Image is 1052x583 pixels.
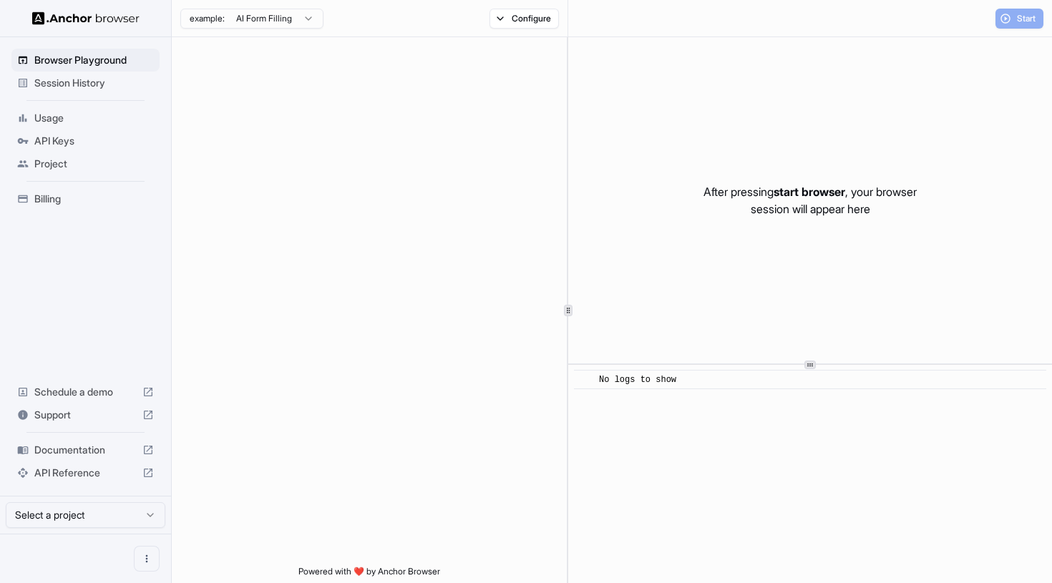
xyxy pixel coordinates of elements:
[34,76,154,90] span: Session History
[11,107,160,129] div: Usage
[134,546,160,572] button: Open menu
[490,9,559,29] button: Configure
[34,192,154,206] span: Billing
[703,183,917,217] p: After pressing , your browser session will appear here
[34,53,154,67] span: Browser Playground
[190,13,225,24] span: example:
[11,187,160,210] div: Billing
[11,381,160,403] div: Schedule a demo
[32,11,140,25] img: Anchor Logo
[11,129,160,152] div: API Keys
[34,111,154,125] span: Usage
[11,152,160,175] div: Project
[34,408,137,422] span: Support
[298,566,440,583] span: Powered with ❤️ by Anchor Browser
[34,443,137,457] span: Documentation
[599,375,676,385] span: No logs to show
[11,403,160,426] div: Support
[11,439,160,461] div: Documentation
[11,72,160,94] div: Session History
[581,373,588,387] span: ​
[774,185,845,199] span: start browser
[11,461,160,484] div: API Reference
[34,134,154,148] span: API Keys
[34,466,137,480] span: API Reference
[34,385,137,399] span: Schedule a demo
[11,49,160,72] div: Browser Playground
[34,157,154,171] span: Project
